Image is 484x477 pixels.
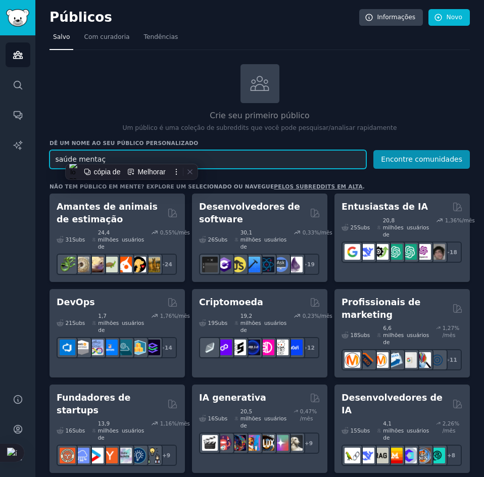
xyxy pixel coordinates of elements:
font: usuários [122,320,144,326]
font: 6,6 milhões de [383,325,404,345]
img: Busca Profunda [359,244,374,260]
font: 1,76 [160,313,172,319]
img: aprenda javascript [230,257,246,272]
img: LangChain [345,448,360,463]
img: dalle2 [216,435,232,451]
img: Empreendedorismo [130,448,146,463]
font: 30,1 milhões de [240,229,261,250]
font: Encontre comunidades [381,155,462,163]
font: + [162,452,167,458]
font: Novo [447,14,462,21]
font: usuários [264,320,286,326]
font: Informações [377,14,416,21]
font: Entusiastas de IA [342,202,428,212]
font: . [363,183,365,189]
font: 15 [351,427,357,434]
img: ycombinator [102,448,118,463]
font: 9 [167,452,170,458]
font: Desenvolvedores de software [199,202,300,224]
font: Dê um nome ao seu público personalizado [50,140,198,146]
font: 19 [307,261,315,267]
img: Cabine dos Sonhos [287,435,303,451]
font: 1,36 [445,217,457,223]
font: Tendências [144,33,178,40]
img: defi_ [287,340,303,355]
font: usuários [122,236,144,243]
font: + [447,452,452,458]
img: aws_cdk [130,340,146,355]
img: elixir [287,257,303,272]
font: Públicos [50,10,112,25]
font: Não tem público em mente? Explore um selecionado ou navegue [50,183,274,189]
img: EmpreendedorRideAlong [60,448,75,463]
font: 1,16 [160,420,172,426]
font: Criptomoeda [199,297,263,307]
font: Desenvolvedores de IA [342,393,443,415]
img: FluxAI [259,435,274,451]
img: Links DevOps [102,340,118,355]
img: Marketing Online [429,352,445,368]
img: herpetologia [60,257,75,272]
a: Novo [428,9,470,26]
font: Subs [72,236,85,243]
img: lagartixas-leopardo [88,257,104,272]
font: Subs [215,320,227,326]
font: 13,9 milhões de [98,420,119,441]
font: pelos subreddits em alta [274,183,363,189]
font: + [305,440,309,446]
font: DevOps [57,297,95,307]
font: % /mês [300,408,317,421]
img: Engenheiros de plataforma [144,340,160,355]
font: 11 [450,357,457,363]
font: 31 [66,236,72,243]
img: software [202,257,218,272]
img: calopsita [116,257,132,272]
font: %/mês [172,313,190,319]
img: Docker_DevOps [88,340,104,355]
font: IA generativa [199,393,266,403]
font: 0,47 [300,408,312,414]
img: participante da etnia [230,340,246,355]
font: usuários [122,427,144,434]
img: OpenAIDev [415,244,431,260]
img: CriptoNotícias [273,340,288,355]
img: defiblockchain [259,340,274,355]
font: 24,4 milhões de [98,229,119,250]
button: Encontre comunidades [373,150,470,169]
img: Logotipo do GummySearch [6,9,29,27]
img: 0xPolígono [216,340,232,355]
font: 4,1 milhões de [383,420,404,441]
img: MistralAI [387,448,403,463]
img: crescer meu negócio [144,448,160,463]
img: engenharia de plataforma [116,340,132,355]
font: Subs [72,427,85,434]
font: 18 [351,332,357,338]
img: esfregões [415,448,431,463]
font: Crie seu primeiro público [210,111,309,120]
a: Tendências [140,29,182,50]
img: bola python [74,257,89,272]
font: Subs [215,415,227,421]
font: Um público é uma coleção de subreddits que você pode pesquisar/analisar rapidamente [123,124,397,131]
font: Fundadores de startups [57,393,130,415]
font: usuários [407,332,429,338]
img: PetAdvice [130,257,146,272]
img: raça de cachorro [144,257,160,272]
font: Subs [357,332,370,338]
font: 26 [208,236,215,243]
font: 14 [165,345,172,351]
font: 20,8 milhões de [383,217,404,237]
img: finanças étnicas [202,340,218,355]
font: 9 [309,440,313,446]
font: usuários [264,415,286,421]
img: marketing de conteúdo [345,352,360,368]
img: Inteligência Artificial [429,244,445,260]
font: 16 [208,415,215,421]
font: %/mês [457,217,475,223]
img: anúncios do Google [401,352,417,368]
font: usuários [407,224,429,230]
font: 0,23 [303,313,314,319]
font: 1,27 [443,325,454,331]
img: Catálogo de ferramentas de IA [373,244,389,260]
font: Profissionais de marketing [342,297,420,320]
